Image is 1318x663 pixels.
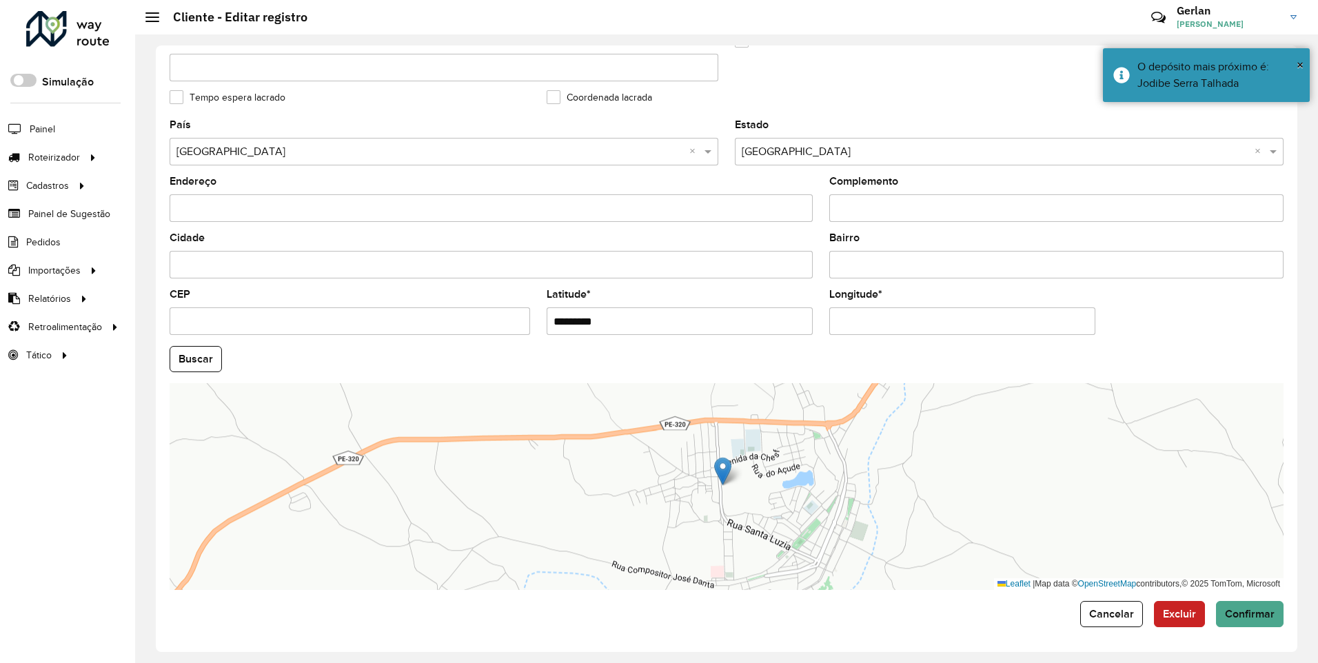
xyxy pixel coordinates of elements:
span: Relatórios [28,292,71,306]
span: Clear all [1255,143,1266,160]
label: Estado [735,116,769,133]
label: Cidade [170,229,205,246]
a: Leaflet [997,579,1031,589]
h3: Gerlan [1177,4,1280,17]
button: Excluir [1154,601,1205,627]
img: Marker [714,457,731,485]
button: Close [1297,54,1304,75]
button: Confirmar [1216,601,1284,627]
label: Complemento [829,173,898,190]
span: Cancelar [1089,608,1134,620]
label: Longitude [829,286,882,303]
label: CEP [170,286,190,303]
h2: Cliente - Editar registro [159,10,307,25]
div: O depósito mais próximo é: Jodibe Serra Talhada [1137,59,1299,92]
span: Roteirizador [28,150,80,165]
label: País [170,116,191,133]
span: Clear all [689,143,701,160]
span: Painel [30,122,55,136]
label: Bairro [829,229,860,246]
label: Simulação [42,74,94,90]
span: Tático [26,348,52,363]
a: Contato Rápido [1144,3,1173,32]
button: Cancelar [1080,601,1143,627]
span: | [1033,579,1035,589]
label: Latitude [547,286,591,303]
span: Confirmar [1225,608,1275,620]
a: OpenStreetMap [1078,579,1137,589]
label: Coordenada lacrada [547,90,652,105]
span: Pedidos [26,235,61,249]
label: Tempo espera lacrado [170,90,285,105]
button: Buscar [170,346,222,372]
span: Importações [28,263,81,278]
span: [PERSON_NAME] [1177,18,1280,30]
span: × [1297,57,1304,72]
div: Map data © contributors,© 2025 TomTom, Microsoft [994,578,1284,590]
span: Cadastros [26,178,69,193]
span: Retroalimentação [28,320,102,334]
span: Excluir [1163,608,1196,620]
label: Endereço [170,173,216,190]
span: Painel de Sugestão [28,207,110,221]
